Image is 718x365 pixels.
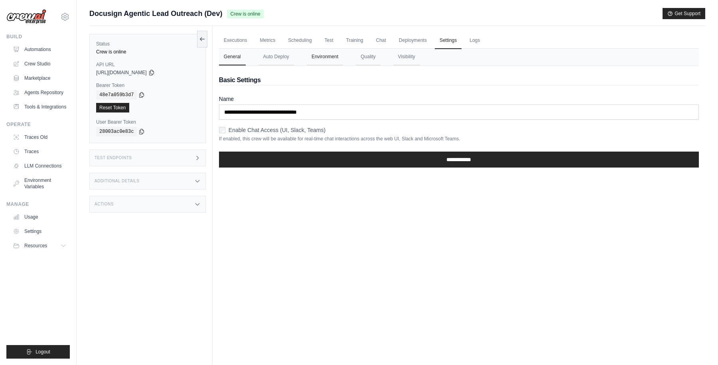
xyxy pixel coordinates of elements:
[96,90,137,100] code: 48e7a059b3d7
[465,32,485,49] a: Logs
[6,34,70,40] div: Build
[24,243,47,249] span: Resources
[10,239,70,252] button: Resources
[96,103,129,112] a: Reset Token
[435,32,462,49] a: Settings
[219,136,699,142] p: If enabled, this crew will be available for real-time chat interactions across the web UI, Slack ...
[10,160,70,172] a: LLM Connections
[307,49,343,65] button: Environment
[96,119,199,125] label: User Bearer Token
[258,49,294,65] button: Auto Deploy
[96,82,199,89] label: Bearer Token
[10,101,70,113] a: Tools & Integrations
[6,201,70,207] div: Manage
[96,61,199,68] label: API URL
[6,9,46,24] img: Logo
[10,72,70,85] a: Marketplace
[6,345,70,359] button: Logout
[10,131,70,144] a: Traces Old
[255,32,280,49] a: Metrics
[89,8,222,19] span: Docusign Agentic Lead Outreach (Dev)
[96,49,199,55] div: Crew is online
[283,32,316,49] a: Scheduling
[341,32,368,49] a: Training
[10,57,70,70] a: Crew Studio
[393,49,420,65] button: Visibility
[219,75,699,85] h2: Basic Settings
[371,32,391,49] a: Chat
[10,43,70,56] a: Automations
[219,95,699,103] label: Name
[663,8,705,19] button: Get Support
[10,225,70,238] a: Settings
[96,69,147,76] span: [URL][DOMAIN_NAME]
[10,211,70,223] a: Usage
[96,41,199,47] label: Status
[95,202,114,207] h3: Actions
[227,10,263,18] span: Crew is online
[95,179,139,183] h3: Additional Details
[219,32,252,49] a: Executions
[320,32,338,49] a: Test
[6,121,70,128] div: Operate
[10,86,70,99] a: Agents Repository
[229,126,325,134] label: Enable Chat Access (UI, Slack, Teams)
[95,156,132,160] h3: Test Endpoints
[10,174,70,193] a: Environment Variables
[10,145,70,158] a: Traces
[219,49,246,65] button: General
[96,127,137,136] code: 28003ac0e83c
[219,49,699,65] nav: Tabs
[36,349,50,355] span: Logout
[356,49,380,65] button: Quality
[394,32,432,49] a: Deployments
